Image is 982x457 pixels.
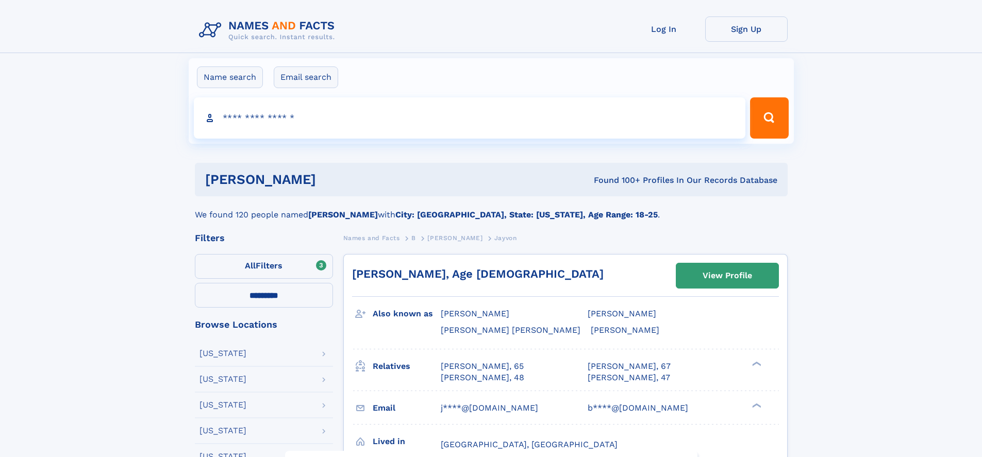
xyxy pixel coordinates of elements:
[199,375,246,383] div: [US_STATE]
[195,196,788,221] div: We found 120 people named with .
[441,325,580,335] span: [PERSON_NAME] [PERSON_NAME]
[623,16,705,42] a: Log In
[441,309,509,318] span: [PERSON_NAME]
[199,427,246,435] div: [US_STATE]
[195,16,343,44] img: Logo Names and Facts
[195,320,333,329] div: Browse Locations
[373,358,441,375] h3: Relatives
[750,360,762,367] div: ❯
[591,325,659,335] span: [PERSON_NAME]
[199,401,246,409] div: [US_STATE]
[197,66,263,88] label: Name search
[373,305,441,323] h3: Also known as
[245,261,256,270] span: All
[411,231,416,244] a: B
[274,66,338,88] label: Email search
[441,372,524,383] a: [PERSON_NAME], 48
[308,210,378,219] b: [PERSON_NAME]
[455,175,777,186] div: Found 100+ Profiles In Our Records Database
[343,231,400,244] a: Names and Facts
[705,16,788,42] a: Sign Up
[411,234,416,242] span: B
[205,173,455,186] h1: [PERSON_NAME]
[703,264,752,287] div: View Profile
[195,233,333,243] div: Filters
[676,263,778,288] a: View Profile
[494,234,517,242] span: Jayvon
[441,439,618,449] span: [GEOGRAPHIC_DATA], [GEOGRAPHIC_DATA]
[588,309,656,318] span: [PERSON_NAME]
[750,97,788,139] button: Search Button
[352,267,604,280] a: [PERSON_NAME], Age [DEMOGRAPHIC_DATA]
[373,399,441,417] h3: Email
[750,402,762,409] div: ❯
[195,254,333,279] label: Filters
[441,361,524,372] a: [PERSON_NAME], 65
[588,372,670,383] a: [PERSON_NAME], 47
[427,231,482,244] a: [PERSON_NAME]
[199,349,246,358] div: [US_STATE]
[427,234,482,242] span: [PERSON_NAME]
[194,97,746,139] input: search input
[373,433,441,450] h3: Lived in
[395,210,658,219] b: City: [GEOGRAPHIC_DATA], State: [US_STATE], Age Range: 18-25
[588,361,671,372] a: [PERSON_NAME], 67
